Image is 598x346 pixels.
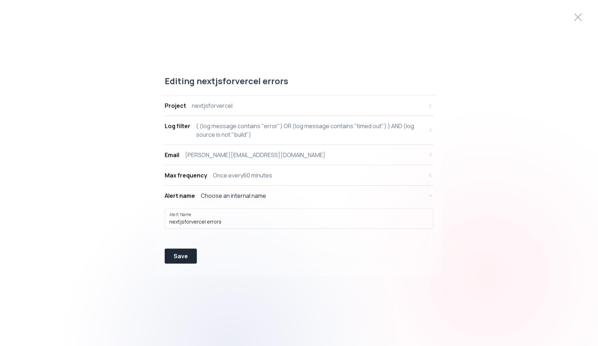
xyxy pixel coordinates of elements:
[165,116,433,145] button: Log filter( (log message contains "error") OR (log message contains "timed out") ) AND (log sourc...
[165,145,433,165] button: Email[PERSON_NAME][EMAIL_ADDRESS][DOMAIN_NAME]
[185,151,325,159] div: [PERSON_NAME][EMAIL_ADDRESS][DOMAIN_NAME]
[174,252,188,261] div: Save
[201,192,266,200] div: Choose an internal name
[165,96,433,116] button: Projectnextjsforvercel
[165,206,433,246] div: Alert nameChoose an internal name
[165,249,197,264] button: Save
[165,151,179,159] div: Email
[165,122,190,130] div: Log filter
[165,165,433,186] button: Max frequencyOnce every60 minutes
[196,122,423,139] div: ( (log message contains "error") OR (log message contains "timed out") ) AND (log source is not "...
[165,102,186,110] div: Project
[165,171,207,180] div: Max frequency
[169,212,194,218] label: Alert Name
[192,102,233,110] div: nextjsforvercel
[165,186,433,206] button: Alert nameChoose an internal name
[162,75,436,96] div: Editing nextjsforvercel errors
[169,218,429,226] input: Alert Name
[165,192,195,200] div: Alert name
[213,171,272,180] div: Once every 60 minutes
